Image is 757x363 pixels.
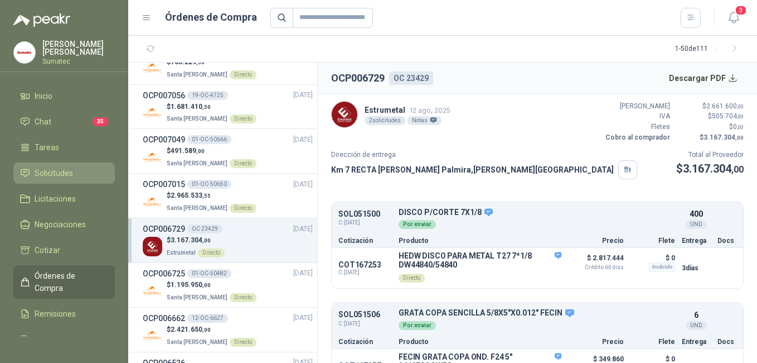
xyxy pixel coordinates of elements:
p: Estrumetal [365,104,450,116]
span: 3 [735,5,747,16]
h3: OCP007015 [143,178,185,190]
div: OC 23429 [389,71,433,85]
p: $ [167,146,256,156]
p: $ 0 [630,251,675,265]
div: 01-OC-50666 [187,135,231,144]
span: ,00 [737,113,744,120]
span: Santa [PERSON_NAME] [167,294,227,300]
span: 3.167.304 [703,133,744,141]
div: Por enviar [399,220,436,229]
h3: OCP007056 [143,89,185,102]
p: 6 [694,309,698,321]
p: $ 2.817.444 [568,251,624,270]
span: ,00 [737,103,744,109]
div: Directo [230,293,256,302]
span: C: [DATE] [338,218,392,227]
p: HEDW DISCO PARA METAL T27 7*1/8 DW44840/54840 [399,251,561,269]
p: $ [676,160,744,178]
img: Company Logo [143,103,162,122]
span: Cotizar [35,244,60,256]
span: 35 [93,117,108,126]
span: 765.229 [171,58,205,66]
div: Por enviar [399,321,436,330]
span: C: [DATE] [338,319,392,328]
span: ,00 [202,237,211,243]
span: Santa [PERSON_NAME] [167,205,227,211]
p: Precio [568,237,624,244]
a: Cotizar [13,240,115,261]
p: Flete [630,338,675,345]
div: Directo [399,274,425,283]
div: Incluido [649,262,675,271]
span: ,00 [196,148,205,154]
span: Chat [35,116,51,128]
span: [DATE] [293,224,313,235]
img: Company Logo [143,147,162,167]
a: Chat35 [13,111,115,132]
a: OCP00704901-OC-50666[DATE] Company Logo$491.589,00Santa [PERSON_NAME]Directo [143,133,313,169]
span: Órdenes de Compra [35,270,104,294]
p: GRATA COPA SENCILLA 5/8X5"X0.012" FECIN [399,308,675,318]
button: Descargar PDF [663,67,744,89]
p: Cobro al comprador [603,132,670,143]
div: Directo [230,114,256,123]
span: ,50 [202,104,211,110]
p: Precio [568,338,624,345]
p: Dirección de entrega [331,150,637,160]
span: ,50 [196,59,205,65]
span: Santa [PERSON_NAME] [167,160,227,166]
span: 2.421.650 [171,326,211,333]
p: SOL051500 [338,210,392,218]
a: OCP00666212-OC-6627[DATE] Company Logo$2.421.650,00Santa [PERSON_NAME]Directo [143,312,313,347]
a: Solicitudes [13,163,115,184]
h2: OCP006729 [331,70,385,86]
span: Santa [PERSON_NAME] [167,116,227,122]
span: [DATE] [293,135,313,145]
img: Company Logo [143,326,162,346]
p: Producto [399,338,561,345]
p: Entrega [682,338,711,345]
p: $ [677,101,744,112]
h3: OCP006729 [143,223,185,235]
p: Fletes [603,122,670,132]
div: UND [686,321,707,330]
div: Directo [230,159,256,168]
div: Notas [407,116,441,125]
p: IVA [603,111,670,122]
p: Docs [717,237,736,244]
span: [DATE] [293,179,313,190]
span: 12 ago, 2025 [410,106,450,114]
span: Crédito 60 días [568,265,624,270]
div: 1 - 50 de 111 [675,40,744,58]
p: $ [167,190,256,201]
p: COT167253 [338,260,392,269]
a: Inicio [13,85,115,107]
div: 2 solicitudes [365,116,405,125]
p: SOL051506 [338,311,392,319]
p: 400 [690,208,703,220]
p: Km 7 RECTA [PERSON_NAME] Palmira , [PERSON_NAME][GEOGRAPHIC_DATA] [331,164,614,176]
p: Flete [630,237,675,244]
p: $ [167,280,256,290]
img: Company Logo [14,42,35,63]
img: Company Logo [143,59,162,78]
a: Remisiones [13,303,115,324]
a: OCP00701501-OC-50650[DATE] Company Logo$2.965.533,55Santa [PERSON_NAME]Directo [143,178,313,213]
span: 1.681.410 [171,103,211,111]
a: Negociaciones [13,214,115,235]
img: Company Logo [332,102,357,127]
p: [PERSON_NAME] [PERSON_NAME] [42,40,115,56]
div: 19-OC-4725 [187,91,228,100]
p: $ [167,235,225,246]
span: 2.965.533 [171,192,211,199]
div: 01-OC-50650 [187,180,231,189]
span: 0 [733,123,744,131]
span: Solicitudes [35,167,73,179]
img: Company Logo [143,281,162,301]
span: ,00 [202,327,211,333]
span: C: [DATE] [338,269,392,276]
img: Company Logo [143,237,162,256]
span: Remisiones [35,308,76,320]
span: Licitaciones [35,193,76,205]
span: Santa [PERSON_NAME] [167,71,227,78]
